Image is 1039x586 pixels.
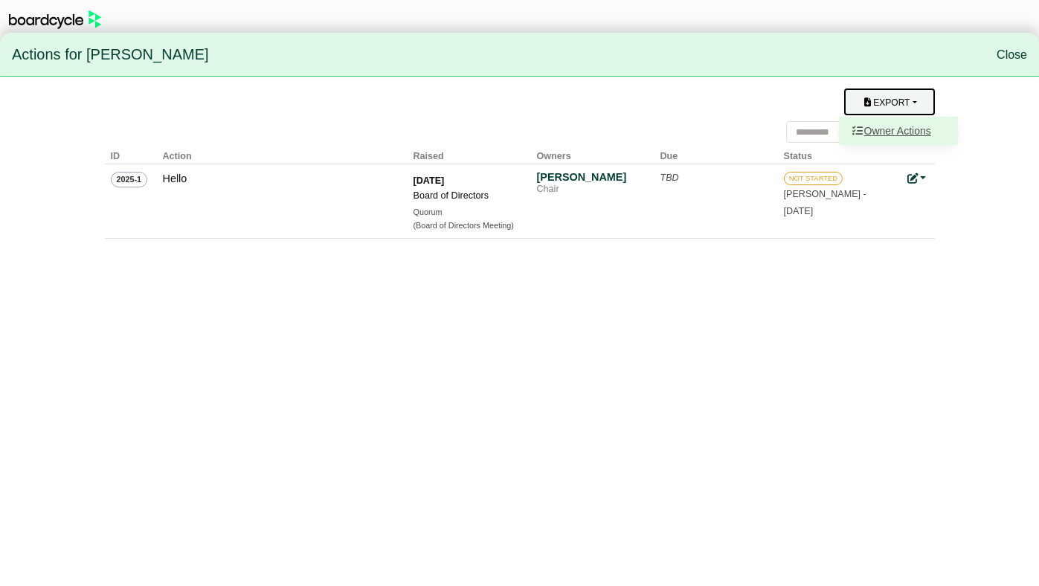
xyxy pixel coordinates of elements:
span: [DATE] [784,206,814,216]
a: NOT STARTED [PERSON_NAME] -[DATE] [784,170,888,216]
div: [PERSON_NAME] [537,170,641,184]
th: Raised [408,143,531,164]
span: 2025-1 [111,172,148,187]
th: ID [105,143,157,164]
th: Action [157,143,408,164]
a: [PERSON_NAME] Chair [537,170,641,196]
span: NOT STARTED [784,172,843,185]
a: Close [997,48,1027,61]
div: Board of Directors [414,188,518,203]
span: Actions for [PERSON_NAME] [12,39,209,71]
div: [DATE] [414,173,518,188]
th: Owners [531,143,654,164]
a: Quorum (Board of Directors Meeting) [414,206,518,232]
th: Status [778,143,901,164]
button: Export [844,88,934,115]
a: Owner Actions [839,117,958,145]
small: [PERSON_NAME] - [784,189,866,216]
div: Hello [163,170,386,187]
img: BoardcycleBlackGreen-aaafeed430059cb809a45853b8cf6d952af9d84e6e89e1f1685b34bfd5cb7d64.svg [9,10,101,29]
th: Due [654,143,778,164]
div: Quorum [414,206,518,219]
div: TBD [660,170,765,185]
div: Chair [537,184,641,196]
div: (Board of Directors Meeting) [414,219,518,232]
